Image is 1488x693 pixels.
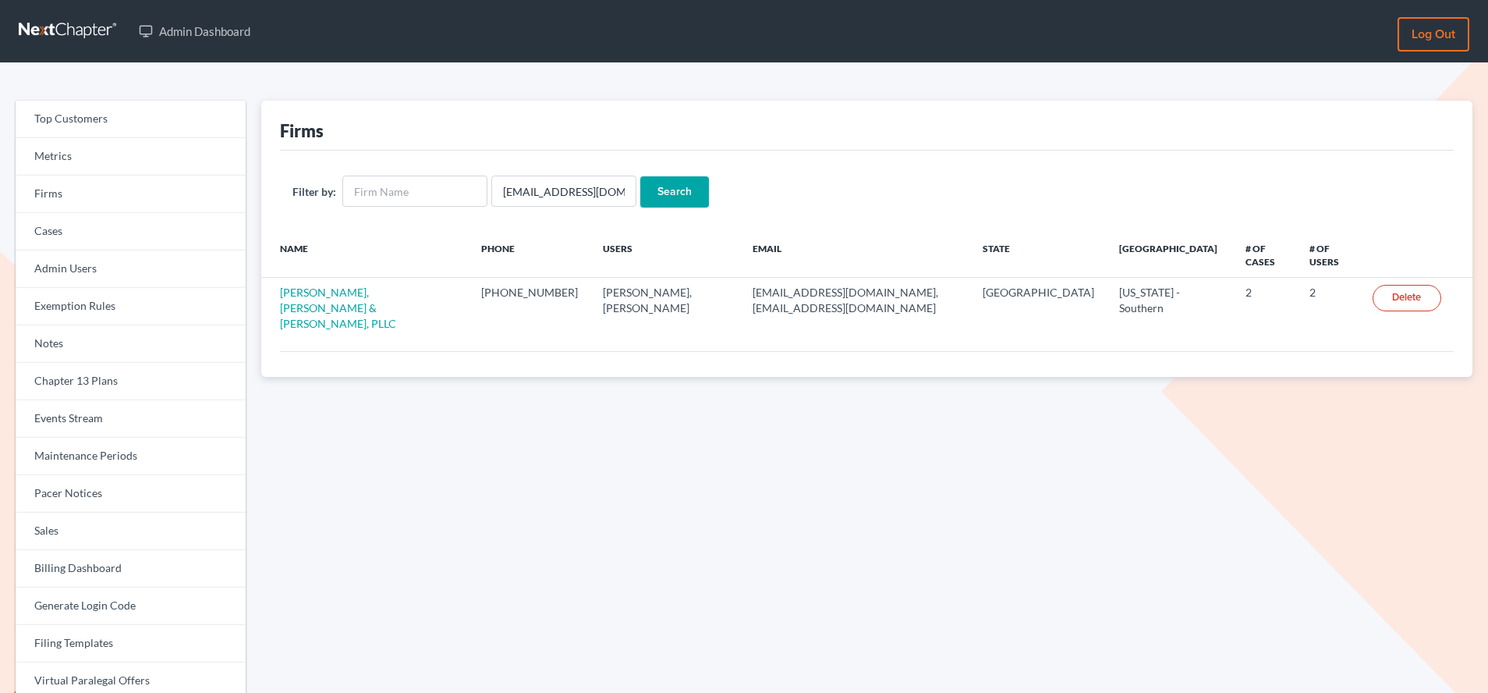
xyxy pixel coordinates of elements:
[590,278,740,339] td: [PERSON_NAME], [PERSON_NAME]
[590,233,740,278] th: Users
[16,513,246,550] a: Sales
[16,588,246,625] a: Generate Login Code
[16,176,246,213] a: Firms
[292,183,336,200] label: Filter by:
[342,176,487,207] input: Firm Name
[16,101,246,138] a: Top Customers
[469,233,590,278] th: Phone
[280,119,324,142] div: Firms
[16,363,246,400] a: Chapter 13 Plans
[740,233,970,278] th: Email
[16,213,246,251] a: Cases
[1398,17,1469,52] a: Log out
[16,288,246,325] a: Exemption Rules
[1233,278,1296,339] td: 2
[16,251,246,288] a: Admin Users
[16,625,246,663] a: Filing Templates
[1107,233,1234,278] th: [GEOGRAPHIC_DATA]
[131,17,258,45] a: Admin Dashboard
[280,286,396,330] a: [PERSON_NAME], [PERSON_NAME] & [PERSON_NAME], PLLC
[740,278,970,339] td: [EMAIL_ADDRESS][DOMAIN_NAME], [EMAIL_ADDRESS][DOMAIN_NAME]
[16,475,246,513] a: Pacer Notices
[1297,233,1360,278] th: # of Users
[1297,278,1360,339] td: 2
[16,400,246,438] a: Events Stream
[16,438,246,475] a: Maintenance Periods
[970,233,1107,278] th: State
[970,278,1107,339] td: [GEOGRAPHIC_DATA]
[261,233,469,278] th: Name
[16,325,246,363] a: Notes
[16,550,246,588] a: Billing Dashboard
[16,138,246,176] a: Metrics
[640,176,709,208] input: Search
[469,278,590,339] td: [PHONE_NUMBER]
[1107,278,1234,339] td: [US_STATE] - Southern
[1233,233,1296,278] th: # of Cases
[491,176,636,207] input: Users
[1373,285,1441,311] a: Delete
